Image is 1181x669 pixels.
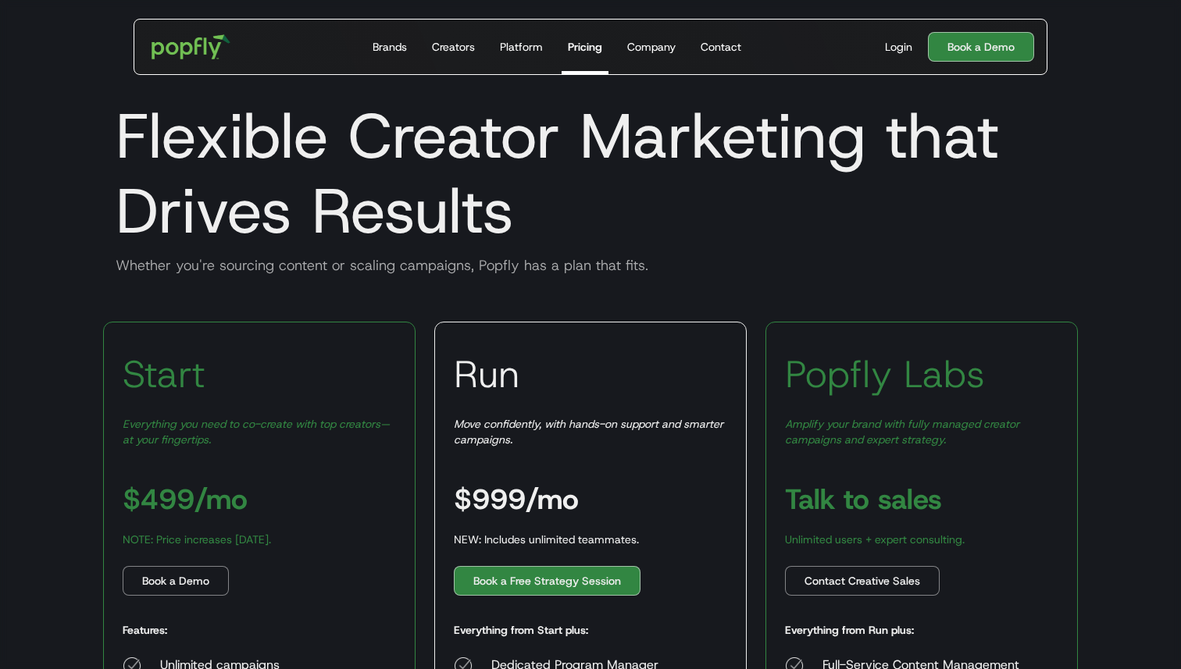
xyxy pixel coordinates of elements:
h3: Popfly Labs [785,351,985,397]
div: NEW: Includes unlimited teammates. [454,532,639,547]
h5: Everything from Start plus: [454,622,588,638]
h5: Everything from Run plus: [785,622,914,638]
a: Book a Demo [123,566,229,596]
h1: Flexible Creator Marketing that Drives Results [103,98,1078,248]
div: Pricing [568,39,602,55]
a: Brands [366,20,413,74]
em: Move confidently, with hands-on support and smarter campaigns. [454,417,723,447]
h3: Run [454,351,519,397]
a: Creators [426,20,481,74]
a: Pricing [562,20,608,74]
h3: $499/mo [123,485,248,513]
a: Contact [694,20,747,74]
h3: $999/mo [454,485,579,513]
h5: Features: [123,622,167,638]
em: Everything you need to co-create with top creators—at your fingertips. [123,417,390,447]
div: NOTE: Price increases [DATE]. [123,532,271,547]
div: Contact Creative Sales [805,573,920,589]
div: Contact [701,39,741,55]
a: Contact Creative Sales [785,566,940,596]
div: Brands [373,39,407,55]
a: Platform [494,20,549,74]
div: Unlimited users + expert consulting. [785,532,965,547]
div: Company [627,39,676,55]
div: Book a Demo [142,573,209,589]
a: Login [879,39,919,55]
em: Amplify your brand with fully managed creator campaigns and expert strategy. [785,417,1019,447]
div: Platform [500,39,543,55]
h3: Start [123,351,205,397]
div: Creators [432,39,475,55]
div: Book a Free Strategy Session [473,573,621,589]
a: Company [621,20,682,74]
a: home [141,23,241,70]
div: Whether you're sourcing content or scaling campaigns, Popfly has a plan that fits. [103,256,1078,275]
a: Book a Free Strategy Session [454,566,640,596]
a: Book a Demo [928,32,1034,62]
h3: Talk to sales [785,485,942,513]
div: Login [885,39,912,55]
